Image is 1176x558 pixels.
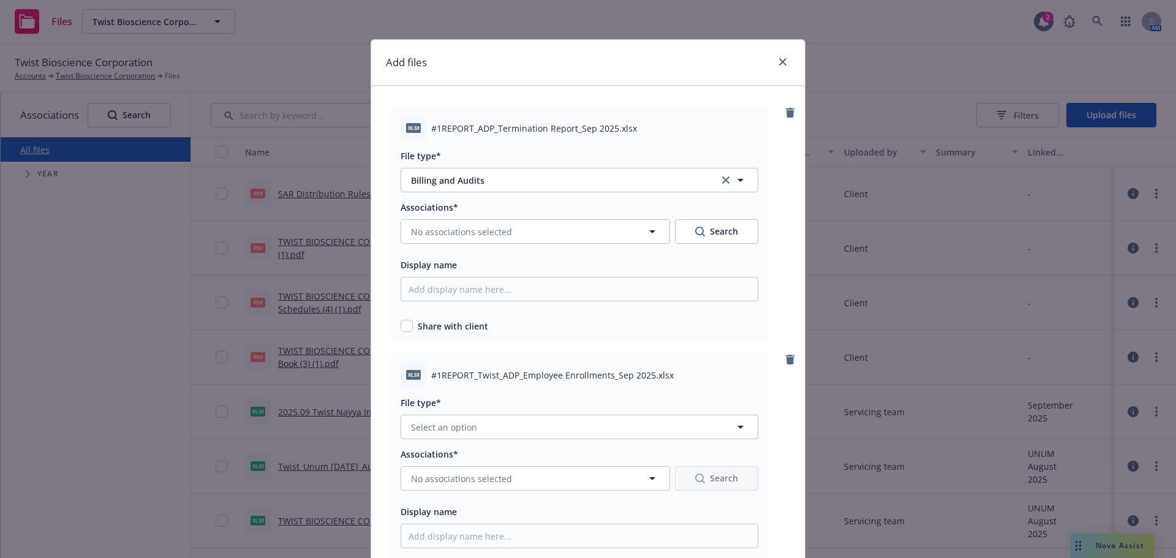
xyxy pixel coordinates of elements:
[775,55,790,69] a: close
[695,467,738,490] div: Search
[695,220,738,243] div: Search
[695,473,705,483] svg: Search
[401,150,441,162] span: File type*
[783,352,797,367] a: remove
[675,466,758,491] button: SearchSearch
[695,227,705,236] svg: Search
[401,202,458,213] span: Associations*
[411,225,512,238] span: No associations selected
[401,506,457,518] span: Display name
[431,122,637,135] span: #1REPORT_ADP_Termination Report_Sep 2025.xlsx
[411,472,512,485] span: No associations selected
[401,448,458,460] span: Associations*
[401,466,670,491] button: No associations selected
[411,421,477,434] span: Select an option
[718,173,733,187] a: clear selection
[401,168,758,192] button: Billing and Auditsclear selection
[401,415,758,439] button: Select an option
[401,259,457,271] span: Display name
[401,397,441,409] span: File type*
[406,370,421,379] span: xlsx
[401,277,758,301] input: Add display name here...
[418,320,488,333] span: Share with client
[401,524,758,548] input: Add display name here...
[401,219,670,244] button: No associations selected
[675,219,758,244] button: SearchSearch
[406,123,421,132] span: xlsx
[386,55,427,70] h1: Add files
[431,369,674,382] span: #1REPORT_Twist_ADP_Employee Enrollments_Sep 2025.xlsx
[411,174,701,187] span: Billing and Audits
[783,105,797,120] a: remove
